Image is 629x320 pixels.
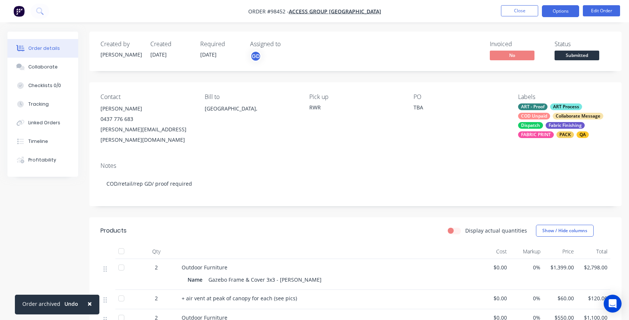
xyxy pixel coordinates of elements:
[13,6,25,17] img: Factory
[150,41,191,48] div: Created
[28,157,56,163] div: Profitability
[150,51,167,58] span: [DATE]
[546,294,574,302] span: $60.00
[555,51,599,62] button: Submitted
[28,101,49,108] div: Tracking
[289,8,381,15] a: ACCESS Group [GEOGRAPHIC_DATA]
[513,263,540,271] span: 0%
[100,162,610,169] div: Notes
[501,5,538,16] button: Close
[580,263,607,271] span: $2,798.00
[414,93,506,100] div: PO
[28,82,61,89] div: Checklists 0/0
[22,300,60,308] div: Order archived
[250,51,261,62] button: GD
[100,93,193,100] div: Contact
[542,5,579,17] button: Options
[414,103,506,114] div: TBA
[536,225,594,237] button: Show / Hide columns
[205,103,297,127] div: [GEOGRAPHIC_DATA],
[556,131,574,138] div: PACK
[87,298,92,309] span: ×
[100,103,193,145] div: [PERSON_NAME]0437 776 683[PERSON_NAME][EMAIL_ADDRESS][PERSON_NAME][DOMAIN_NAME]
[100,172,610,195] div: COD/retail/rep GD/ proof required
[577,244,610,259] div: Total
[309,93,402,100] div: Pick up
[250,41,325,48] div: Assigned to
[518,113,550,119] div: COD Unpaid
[604,295,622,313] div: Open Intercom Messenger
[583,5,620,16] button: Edit Order
[553,113,603,119] div: Collaborate Message
[7,58,78,76] button: Collaborate
[188,274,205,285] div: Name
[28,119,60,126] div: Linked Orders
[490,41,546,48] div: Invoiced
[182,264,227,271] span: Outdoor Furniture
[546,263,574,271] span: $1,399.00
[555,41,610,48] div: Status
[580,294,607,302] span: $120.00
[134,244,179,259] div: Qty
[200,41,241,48] div: Required
[479,263,507,271] span: $0.00
[155,294,158,302] span: 2
[100,103,193,114] div: [PERSON_NAME]
[518,93,610,100] div: Labels
[7,39,78,58] button: Order details
[555,51,599,60] span: Submitted
[200,51,217,58] span: [DATE]
[205,103,297,114] div: [GEOGRAPHIC_DATA],
[490,51,534,60] span: No
[7,151,78,169] button: Profitability
[155,263,158,271] span: 2
[518,122,543,129] div: Dispatch
[28,45,60,52] div: Order details
[7,76,78,95] button: Checklists 0/0
[510,244,543,259] div: Markup
[479,294,507,302] span: $0.00
[546,122,585,129] div: Fabric Finishing
[513,294,540,302] span: 0%
[182,295,297,302] span: + air vent at peak of canopy for each (see pics)
[577,131,589,138] div: QA
[80,295,99,313] button: Close
[7,95,78,113] button: Tracking
[543,244,577,259] div: Price
[28,138,48,145] div: Timeline
[100,114,193,124] div: 0437 776 683
[518,131,554,138] div: FABRIC PRINT
[205,93,297,100] div: Bill to
[309,103,402,111] div: RWR
[100,226,127,235] div: Products
[100,41,141,48] div: Created by
[28,64,58,70] div: Collaborate
[465,227,527,234] label: Display actual quantities
[476,244,510,259] div: Cost
[518,103,547,110] div: ART - Proof
[7,132,78,151] button: Timeline
[248,8,289,15] span: Order #98452 -
[7,113,78,132] button: Linked Orders
[60,298,82,310] button: Undo
[205,274,325,285] div: Gazebo Frame & Cover 3x3 - [PERSON_NAME]
[100,51,141,58] div: [PERSON_NAME]
[100,124,193,145] div: [PERSON_NAME][EMAIL_ADDRESS][PERSON_NAME][DOMAIN_NAME]
[550,103,582,110] div: ART Process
